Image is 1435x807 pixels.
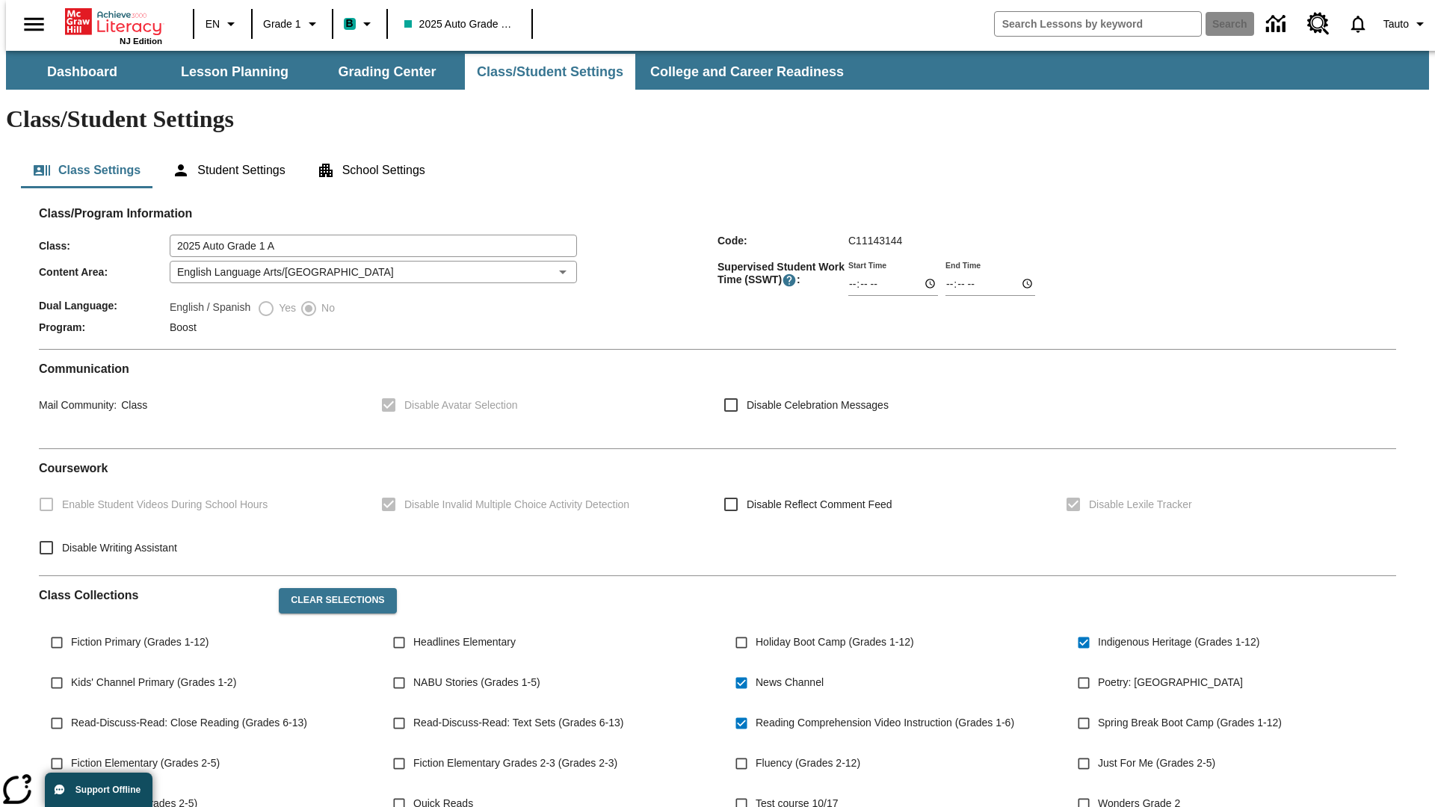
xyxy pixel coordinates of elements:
[39,240,170,252] span: Class :
[717,261,848,288] span: Supervised Student Work Time (SSWT) :
[39,221,1396,337] div: Class/Program Information
[1383,16,1409,32] span: Tauto
[39,461,1396,475] h2: Course work
[170,261,577,283] div: English Language Arts/[GEOGRAPHIC_DATA]
[305,152,437,188] button: School Settings
[39,206,1396,220] h2: Class/Program Information
[12,2,56,46] button: Open side menu
[756,755,860,771] span: Fluency (Grades 2-12)
[1098,634,1259,650] span: Indigenous Heritage (Grades 1-12)
[263,16,301,32] span: Grade 1
[1098,755,1215,771] span: Just For Me (Grades 2-5)
[21,152,152,188] button: Class Settings
[638,54,856,90] button: College and Career Readiness
[1089,497,1192,513] span: Disable Lexile Tracker
[71,675,236,690] span: Kids' Channel Primary (Grades 1-2)
[6,105,1429,133] h1: Class/Student Settings
[413,715,623,731] span: Read-Discuss-Read: Text Sets (Grades 6-13)
[413,634,516,650] span: Headlines Elementary
[170,300,250,318] label: English / Spanish
[1098,715,1282,731] span: Spring Break Boot Camp (Grades 1-12)
[117,399,147,411] span: Class
[257,10,327,37] button: Grade: Grade 1, Select a grade
[756,634,914,650] span: Holiday Boot Camp (Grades 1-12)
[782,273,797,288] button: Supervised Student Work Time is the timeframe when students can take LevelSet and when lessons ar...
[312,54,462,90] button: Grading Center
[7,54,157,90] button: Dashboard
[21,152,1414,188] div: Class/Student Settings
[413,755,617,771] span: Fiction Elementary Grades 2-3 (Grades 2-3)
[170,235,577,257] input: Class
[160,152,297,188] button: Student Settings
[338,10,382,37] button: Boost Class color is teal. Change class color
[318,300,335,316] span: No
[747,398,889,413] span: Disable Celebration Messages
[65,5,162,46] div: Home
[39,588,267,602] h2: Class Collections
[39,461,1396,563] div: Coursework
[279,588,396,613] button: Clear Selections
[717,235,848,247] span: Code :
[404,497,629,513] span: Disable Invalid Multiple Choice Activity Detection
[45,773,152,807] button: Support Offline
[465,54,635,90] button: Class/Student Settings
[71,755,220,771] span: Fiction Elementary (Grades 2-5)
[39,362,1396,436] div: Communication
[1377,10,1435,37] button: Profile/Settings
[62,540,177,556] span: Disable Writing Assistant
[199,10,247,37] button: Language: EN, Select a language
[1257,4,1298,45] a: Data Center
[404,398,518,413] span: Disable Avatar Selection
[39,399,117,411] span: Mail Community :
[346,14,354,33] span: B
[160,54,309,90] button: Lesson Planning
[756,715,1014,731] span: Reading Comprehension Video Instruction (Grades 1-6)
[120,37,162,46] span: NJ Edition
[275,300,296,316] span: Yes
[6,54,857,90] div: SubNavbar
[65,7,162,37] a: Home
[848,235,902,247] span: C11143144
[1298,4,1339,44] a: Resource Center, Will open in new tab
[39,300,170,312] span: Dual Language :
[71,715,307,731] span: Read-Discuss-Read: Close Reading (Grades 6-13)
[945,259,981,270] label: End Time
[995,12,1201,36] input: search field
[1339,4,1377,43] a: Notifications
[75,785,141,795] span: Support Offline
[6,51,1429,90] div: SubNavbar
[39,362,1396,376] h2: Communication
[39,321,170,333] span: Program :
[39,266,170,278] span: Content Area :
[413,675,540,690] span: NABU Stories (Grades 1-5)
[1098,675,1243,690] span: Poetry: [GEOGRAPHIC_DATA]
[62,497,268,513] span: Enable Student Videos During School Hours
[206,16,220,32] span: EN
[71,634,209,650] span: Fiction Primary (Grades 1-12)
[404,16,515,32] span: 2025 Auto Grade 1 A
[848,259,886,270] label: Start Time
[747,497,892,513] span: Disable Reflect Comment Feed
[756,675,824,690] span: News Channel
[170,321,197,333] span: Boost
